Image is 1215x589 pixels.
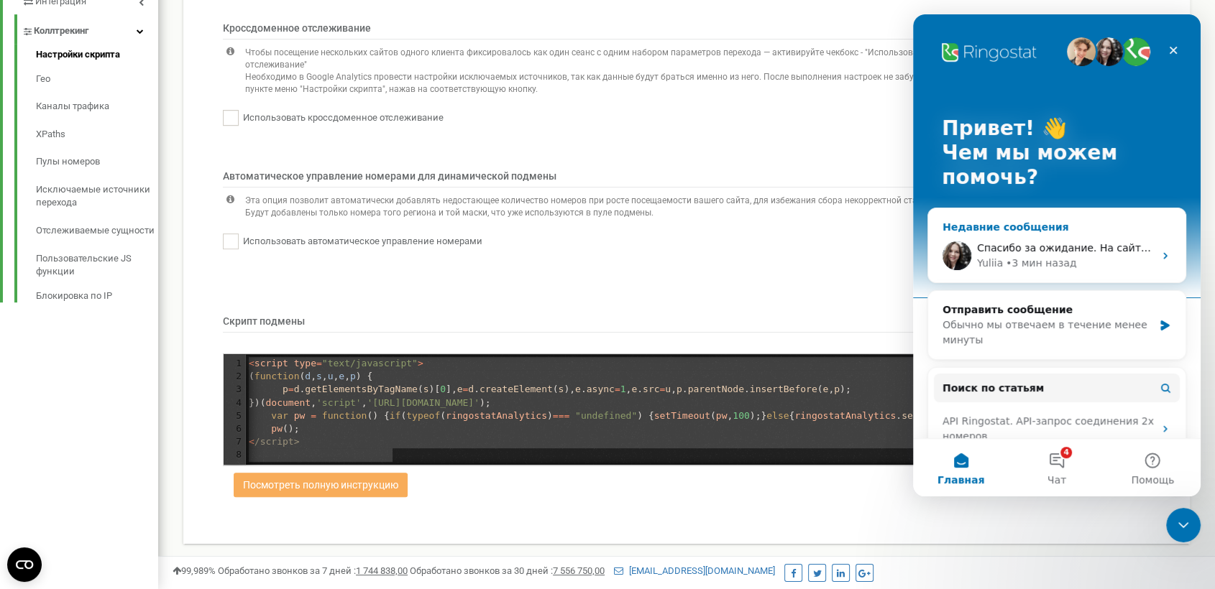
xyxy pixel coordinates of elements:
span: d [468,384,474,394]
span: d [294,384,300,394]
span: document [265,397,311,408]
a: Исключаемые источники перехода [36,176,158,217]
span: > [418,358,423,368]
a: Отслеживаемые сущности [36,217,158,245]
div: API Ringostat. API-запрос соединения 2х номеров [21,394,267,435]
span: insertBefore [750,384,817,394]
iframe: Intercom live chat [1166,508,1201,542]
span: u [665,384,671,394]
span: if [390,410,401,421]
div: Yuliia [64,241,90,256]
span: parentNode [688,384,744,394]
p: Скрипт подмены [223,278,1015,333]
span: sendHit [902,410,941,421]
span: pw [294,410,306,421]
label: Использовать автоматическое управление номерами [239,235,482,249]
span: s [316,371,322,381]
span: d [305,371,311,381]
a: Гео [36,65,158,93]
span: setTimeout [654,410,710,421]
span: (); [249,423,300,434]
div: Отправить сообщениеОбычно мы отвечаем в течение менее минуты [14,276,273,345]
a: Каналы трафика [36,93,158,121]
span: Поиск по статьям [29,366,131,381]
span: src [643,384,659,394]
a: Посмотреть полную инструкцию [234,481,408,491]
span: async [587,384,615,394]
div: 4 [224,396,245,409]
span: = [615,384,620,394]
span: = [311,410,316,421]
span: pw [716,410,728,421]
span: = [462,384,468,394]
span: var [271,410,288,421]
span: e [339,371,344,381]
span: 99,989% [173,565,216,576]
div: Обычно мы отвечаем в течение менее минуты [29,303,240,333]
div: 6 [224,422,245,435]
button: Open CMP widget [7,547,42,582]
span: pw [271,423,283,434]
div: 1 [224,357,245,370]
span: Обработано звонков за 30 дней : [410,565,605,576]
span: e [457,384,463,394]
span: Коллтрекинг [34,24,88,38]
p: Кроссдоменное отслеживание [223,21,1009,40]
span: 'script' [316,397,362,408]
div: 8 [224,448,245,461]
span: () { ( ( ) ) { ( , );} { . ( );}}; [249,410,1031,421]
div: 2 [224,370,245,383]
span: type [294,358,316,368]
div: Закрыть [247,23,273,49]
span: "text/javascript" [322,358,418,368]
span: e [822,384,828,394]
span: Помощь [218,460,261,470]
a: Блокировка по IP [36,286,158,303]
div: 7 [224,435,245,448]
a: Пулы номеров [36,148,158,176]
div: API Ringostat. API-запрос соединения 2х номеров [29,399,241,430]
p: Будут добавлены только номера того региона и той маски, что уже используются в пуле подмены. [245,207,952,219]
a: Пользовательские JS функции [36,245,158,286]
button: Посмотреть полную инструкцию [234,473,408,497]
a: Коллтрекинг [22,14,158,44]
span: = [316,358,322,368]
span: "undefined" [575,410,637,421]
span: < [249,358,255,368]
span: ringostatAnalytics [794,410,896,421]
span: s [423,384,429,394]
span: ringostatAnalytics [446,410,547,421]
span: })( , , ); [249,397,491,408]
span: 0 [440,384,446,394]
span: Обработано звонков за 7 дней : [218,565,408,576]
div: 3 [224,383,245,396]
p: Автоматическое управление номерами для динамической подмены [223,169,1009,187]
span: function [255,371,300,381]
u: 1 744 838,00 [356,565,408,576]
span: p [283,384,288,394]
button: Поиск по статьям [21,359,267,388]
button: Помощь [192,425,288,482]
span: 1 [620,384,626,394]
span: getElementsByTagName [305,384,418,394]
span: createElement [480,384,553,394]
span: = [659,384,665,394]
span: u [328,371,334,381]
a: [EMAIL_ADDRESS][DOMAIN_NAME] [614,565,775,576]
button: Чат [96,425,191,482]
span: < [249,436,255,447]
span: script [255,358,288,368]
a: XPaths [36,121,158,149]
span: ( ( , , , , ) { [249,371,372,381]
span: e [631,384,637,394]
span: = [288,384,294,394]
